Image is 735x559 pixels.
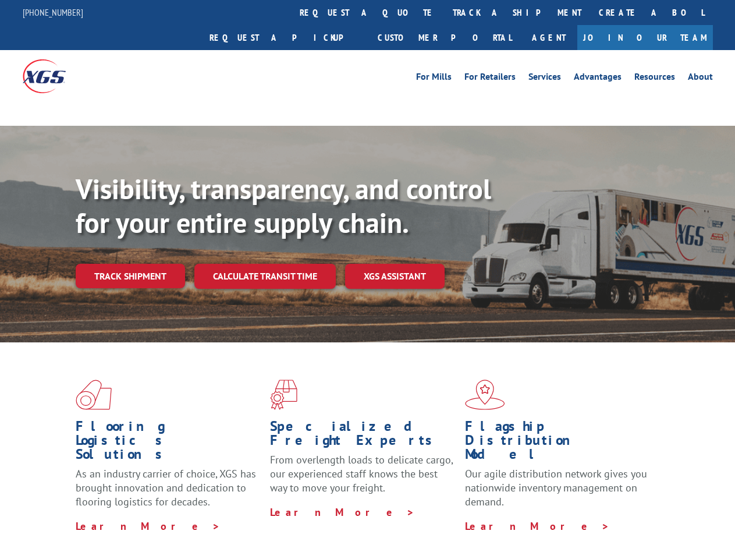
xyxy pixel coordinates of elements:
[465,380,505,410] img: xgs-icon-flagship-distribution-model-red
[416,72,452,85] a: For Mills
[345,264,445,289] a: XGS ASSISTANT
[270,380,297,410] img: xgs-icon-focused-on-flooring-red
[574,72,622,85] a: Advantages
[76,419,261,467] h1: Flooring Logistics Solutions
[465,519,610,533] a: Learn More >
[465,419,651,467] h1: Flagship Distribution Model
[76,467,256,508] span: As an industry carrier of choice, XGS has brought innovation and dedication to flooring logistics...
[270,453,456,505] p: From overlength loads to delicate cargo, our experienced staff knows the best way to move your fr...
[369,25,520,50] a: Customer Portal
[76,380,112,410] img: xgs-icon-total-supply-chain-intelligence-red
[688,72,713,85] a: About
[201,25,369,50] a: Request a pickup
[270,505,415,519] a: Learn More >
[76,171,491,240] b: Visibility, transparency, and control for your entire supply chain.
[634,72,675,85] a: Resources
[465,467,647,508] span: Our agile distribution network gives you nationwide inventory management on demand.
[76,519,221,533] a: Learn More >
[270,419,456,453] h1: Specialized Freight Experts
[76,264,185,288] a: Track shipment
[528,72,561,85] a: Services
[520,25,577,50] a: Agent
[464,72,516,85] a: For Retailers
[577,25,713,50] a: Join Our Team
[23,6,83,18] a: [PHONE_NUMBER]
[194,264,336,289] a: Calculate transit time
